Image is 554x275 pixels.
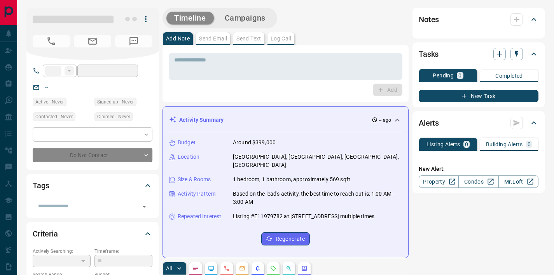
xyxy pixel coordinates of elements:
p: -- ago [379,117,391,124]
svg: Opportunities [286,265,292,271]
span: Active - Never [35,98,64,106]
svg: Listing Alerts [255,265,261,271]
svg: Lead Browsing Activity [208,265,214,271]
button: Campaigns [217,12,273,25]
div: Notes [419,10,538,29]
div: Tags [33,176,152,195]
div: Activity Summary-- ago [169,113,402,127]
button: Timeline [166,12,214,25]
span: No Number [33,35,70,47]
p: New Alert: [419,165,538,173]
p: Around $399,000 [233,138,276,147]
p: Add Note [166,36,190,41]
p: Building Alerts [486,142,523,147]
p: Size & Rooms [178,175,211,184]
button: Regenerate [261,232,310,245]
div: Tasks [419,45,538,63]
p: Actively Searching: [33,248,91,255]
span: Claimed - Never [97,113,130,121]
span: Contacted - Never [35,113,73,121]
p: [GEOGRAPHIC_DATA], [GEOGRAPHIC_DATA], [GEOGRAPHIC_DATA], [GEOGRAPHIC_DATA] [233,153,402,169]
span: No Email [74,35,111,47]
p: All [166,266,172,271]
p: Pending [433,73,454,78]
span: Signed up - Never [97,98,134,106]
p: Repeated Interest [178,212,221,221]
p: 0 [465,142,468,147]
span: No Number [115,35,152,47]
svg: Calls [224,265,230,271]
p: Listing Alerts [426,142,460,147]
h2: Tasks [419,48,439,60]
h2: Tags [33,179,49,192]
button: New Task [419,90,538,102]
a: Condos [458,175,498,188]
a: Property [419,175,459,188]
svg: Agent Actions [301,265,308,271]
svg: Emails [239,265,245,271]
div: Alerts [419,114,538,132]
p: Timeframe: [94,248,152,255]
svg: Requests [270,265,276,271]
p: Location [178,153,199,161]
a: Mr.Loft [498,175,538,188]
p: 0 [528,142,531,147]
div: Do Not Contact [33,148,152,162]
h2: Notes [419,13,439,26]
svg: Notes [192,265,199,271]
p: Based on the lead's activity, the best time to reach out is: 1:00 AM - 3:00 AM [233,190,402,206]
p: Completed [495,73,523,79]
p: 1 bedroom, 1 bathroom, approximately 569 sqft [233,175,350,184]
p: Activity Pattern [178,190,216,198]
p: Listing #E11979782 at [STREET_ADDRESS] multiple times [233,212,374,221]
p: Activity Summary [179,116,224,124]
p: 0 [458,73,461,78]
div: Criteria [33,224,152,243]
p: Budget [178,138,196,147]
h2: Criteria [33,228,58,240]
h2: Alerts [419,117,439,129]
button: Open [139,201,150,212]
a: -- [45,84,48,90]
